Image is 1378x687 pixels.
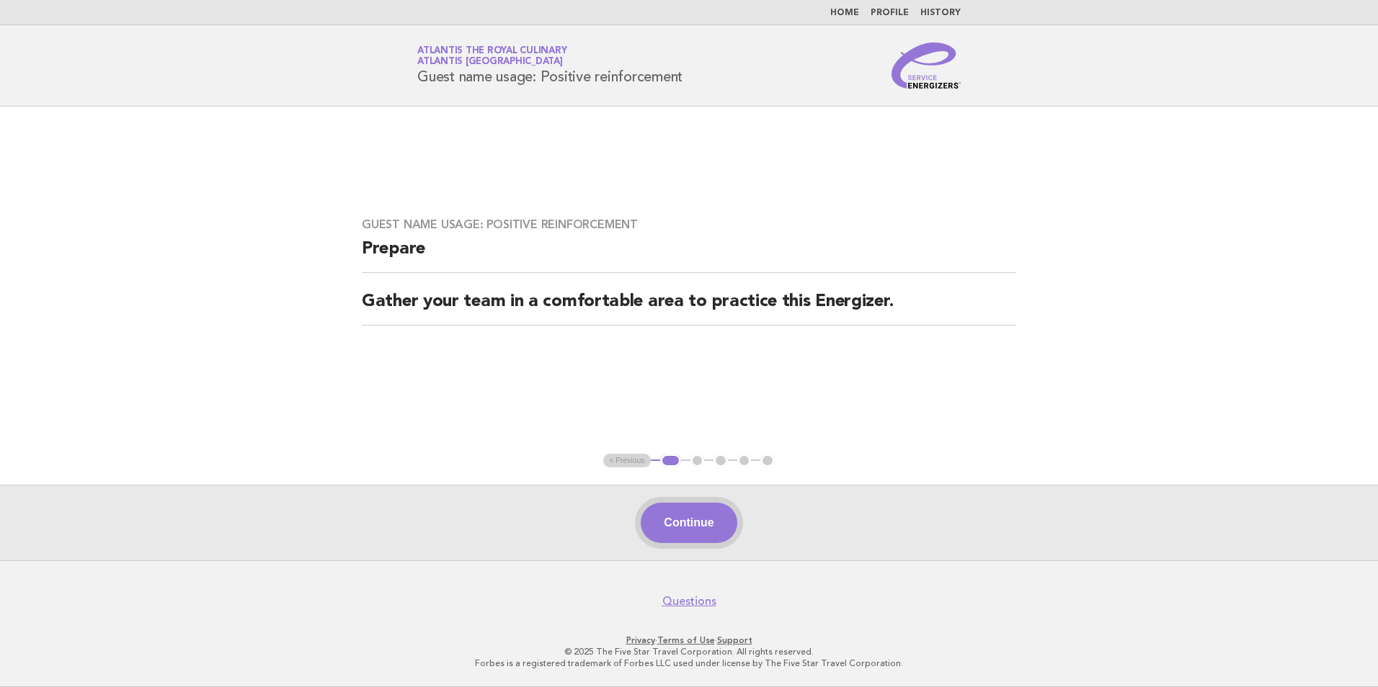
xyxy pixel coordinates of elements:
[417,47,683,84] h1: Guest name usage: Positive reinforcement
[830,9,859,17] a: Home
[657,635,715,645] a: Terms of Use
[248,634,1130,646] p: · ·
[248,646,1130,657] p: © 2025 The Five Star Travel Corporation. All rights reserved.
[660,454,681,468] button: 1
[362,290,1016,325] h2: Gather your team in a comfortable area to practice this Energizer.
[417,46,566,66] a: Atlantis the Royal CulinaryAtlantis [GEOGRAPHIC_DATA]
[920,9,961,17] a: History
[871,9,909,17] a: Profile
[662,594,716,609] a: Questions
[362,238,1016,273] h2: Prepare
[417,58,563,67] span: Atlantis [GEOGRAPHIC_DATA]
[717,635,752,645] a: Support
[641,503,737,543] button: Continue
[362,217,1016,232] h3: Guest name usage: Positive reinforcement
[248,657,1130,669] p: Forbes is a registered trademark of Forbes LLC used under license by The Five Star Travel Corpora...
[626,635,655,645] a: Privacy
[892,42,961,89] img: Service Energizers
